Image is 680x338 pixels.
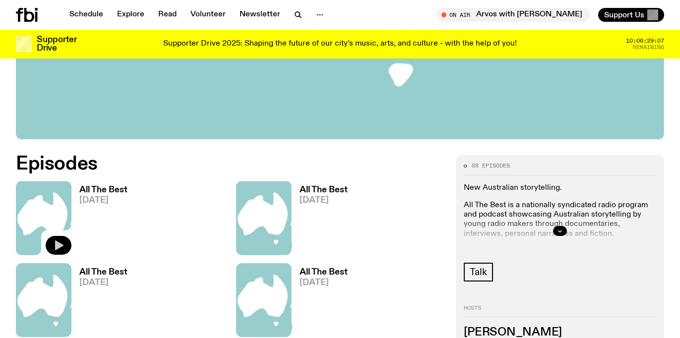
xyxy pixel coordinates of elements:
span: [DATE] [300,279,348,287]
a: All The Best[DATE] [71,268,127,337]
h3: Supporter Drive [37,36,76,53]
span: 10:06:29:07 [626,38,664,44]
p: All The Best is a nationally syndicated radio program and podcast showcasing Australian storytell... [464,201,656,239]
h3: All The Best [79,186,127,194]
span: [DATE] [300,196,348,205]
span: 88 episodes [472,163,510,169]
span: Remaining [633,45,664,50]
a: Explore [111,8,150,22]
p: Supporter Drive 2025: Shaping the future of our city’s music, arts, and culture - with the help o... [163,40,517,49]
span: Support Us [604,10,644,19]
a: Talk [464,263,493,282]
a: Read [152,8,183,22]
h2: Episodes [16,155,444,173]
a: Volunteer [185,8,232,22]
h3: All The Best [300,268,348,277]
a: All The Best[DATE] [71,186,127,255]
h3: All The Best [300,186,348,194]
span: Talk [470,267,487,278]
h2: Hosts [464,305,656,317]
a: Newsletter [234,8,286,22]
h3: [PERSON_NAME] [464,327,656,338]
p: New Australian storytelling. [464,183,656,193]
span: [DATE] [79,279,127,287]
button: On AirArvos with [PERSON_NAME] [436,8,590,22]
h3: All The Best [79,268,127,277]
a: Schedule [63,8,109,22]
span: [DATE] [79,196,127,205]
button: Support Us [598,8,664,22]
a: All The Best[DATE] [292,186,348,255]
a: All The Best[DATE] [292,268,348,337]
